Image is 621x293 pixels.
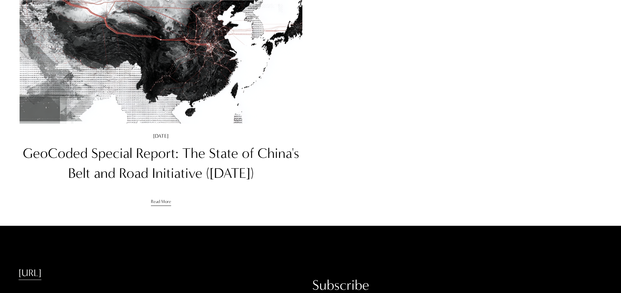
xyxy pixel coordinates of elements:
time: [DATE] [153,133,169,139]
a: GeoCoded Special Report: The State of China's Belt and Road Initiative ([DATE]) [23,145,299,181]
a: Read More [151,193,171,206]
a: [URL] [19,267,41,280]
